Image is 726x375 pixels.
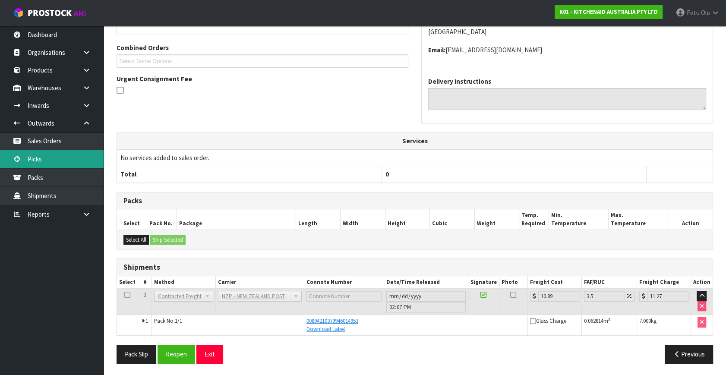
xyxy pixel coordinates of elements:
img: cube-alt.png [13,7,24,18]
input: Freight Charge [647,291,688,302]
th: Connote Number [304,276,384,289]
span: ProStock [28,7,72,19]
span: NZP - NEW ZEALAND POST [222,291,290,302]
span: 1/1 [175,317,182,325]
small: WMS [73,9,87,18]
button: Pack Slip [117,345,156,363]
a: Download Label [306,325,345,333]
address: [EMAIL_ADDRESS][DOMAIN_NAME] [428,45,706,54]
span: 0.062814 [584,317,603,325]
a: K01 - KITCHENAID AUSTRALIA PTY LTD [555,5,663,19]
span: Olo [701,9,710,17]
label: Delivery Instructions [428,77,491,86]
th: Action [691,276,713,289]
th: Package [177,209,296,230]
button: Exit [196,345,223,363]
td: No services added to sales order. [117,149,713,166]
th: Select [117,209,147,230]
th: FAF/RUC [581,276,637,289]
th: Services [117,133,713,149]
th: Action [668,209,713,230]
th: Weight [474,209,519,230]
th: Freight Cost [527,276,581,289]
th: Min. Temperature [549,209,609,230]
span: 0 [385,170,389,178]
td: m [581,315,637,335]
th: Signature [468,276,499,289]
th: Photo [499,276,527,289]
th: Select [117,276,138,289]
span: Glass Charge [530,317,566,325]
span: 7.000 [639,317,651,325]
button: Ship Selected [150,235,186,245]
th: Total [117,166,382,183]
th: Max. Temperature [609,209,668,230]
label: Urgent Consignment Fee [117,74,192,83]
td: kg [637,315,691,335]
h3: Packs [123,197,706,205]
button: Select All [123,235,149,245]
label: Combined Orders [117,43,169,52]
th: Width [341,209,385,230]
span: Fetu [687,9,700,17]
h3: Shipments [123,263,706,271]
span: 1 [144,291,146,298]
th: Method [152,276,216,289]
th: Date/Time Released [384,276,468,289]
th: Temp. Required [519,209,549,230]
strong: email [428,46,445,54]
input: Freight Adjustment [584,291,625,302]
th: Length [296,209,341,230]
input: Connote Number [306,291,382,302]
sup: 3 [608,317,610,322]
button: Previous [665,345,713,363]
input: Freight Cost [538,291,579,302]
th: Height [385,209,430,230]
th: Pack No. [147,209,177,230]
span: 1 [145,317,148,325]
strong: K01 - KITCHENAID AUSTRALIA PTY LTD [559,8,658,16]
span: Contracted Freight [158,291,202,302]
th: Freight Charge [637,276,691,289]
a: 00894210379946014953 [306,317,358,325]
button: Reopen [158,345,195,363]
th: Carrier [216,276,304,289]
th: Cubic [430,209,475,230]
td: Pack No. [152,315,304,335]
th: # [138,276,152,289]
